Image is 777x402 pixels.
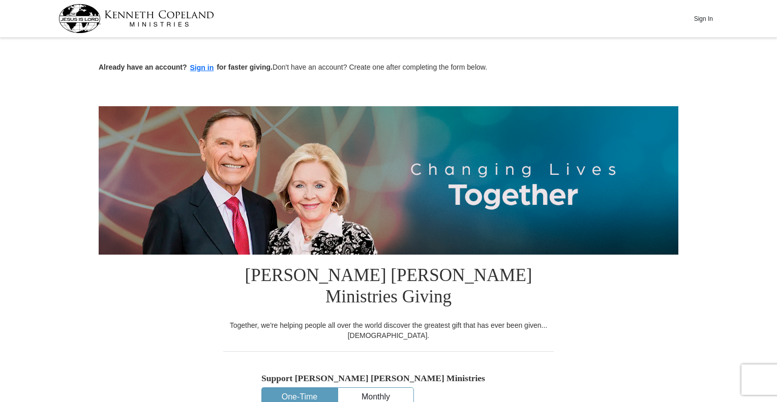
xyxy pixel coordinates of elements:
div: Together, we're helping people all over the world discover the greatest gift that has ever been g... [223,320,554,341]
img: kcm-header-logo.svg [58,4,214,33]
strong: Already have an account? for faster giving. [99,63,273,71]
button: Sign In [688,11,719,26]
p: Don't have an account? Create one after completing the form below. [99,62,678,74]
button: Sign in [187,62,217,74]
h5: Support [PERSON_NAME] [PERSON_NAME] Ministries [261,373,516,384]
h1: [PERSON_NAME] [PERSON_NAME] Ministries Giving [223,255,554,320]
